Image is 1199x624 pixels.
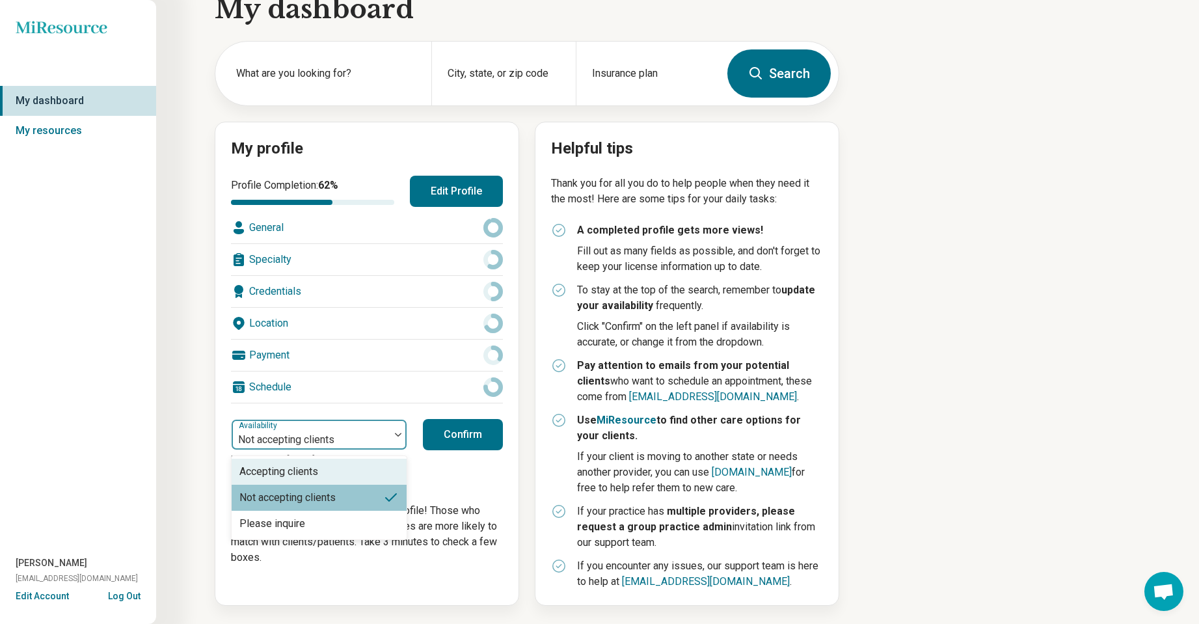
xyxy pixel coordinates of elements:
span: 62 % [318,179,338,191]
div: Schedule [231,372,503,403]
p: Last updated: [DATE] [231,453,407,467]
strong: A completed profile gets more views! [577,224,763,236]
p: If your practice has invitation link from our support team. [577,504,823,550]
div: Payment [231,340,503,371]
div: General [231,212,503,243]
strong: update your availability [577,284,815,312]
p: Fill out as many fields as possible, and don't forget to keep your license information up to date. [577,243,823,275]
button: Log Out [108,590,141,600]
button: Edit Profile [410,176,503,207]
div: Not accepting clients [239,490,336,506]
div: Profile Completion: [231,178,394,205]
button: Search [727,49,831,98]
p: To stay at the top of the search, remember to frequently. [577,282,823,314]
div: Specialty [231,244,503,275]
strong: Pay attention to emails from your potential clients [577,359,789,387]
h2: Helpful tips [551,138,823,160]
div: Credentials [231,276,503,307]
span: [EMAIL_ADDRESS][DOMAIN_NAME] [16,573,138,584]
p: who want to schedule an appointment, these come from . [577,358,823,405]
span: [PERSON_NAME] [16,556,87,570]
button: Edit Account [16,590,69,603]
h2: My profile [231,138,503,160]
strong: multiple providers, please request a group practice admin [577,505,795,533]
div: Accepting clients [239,464,318,480]
p: If you encounter any issues, our support team is here to help at . [577,558,823,590]
p: Thank you for all you do to help people when they need it the most! Here are some tips for your d... [551,176,823,207]
div: Please inquire [239,516,305,532]
a: [EMAIL_ADDRESS][DOMAIN_NAME] [622,575,790,588]
label: What are you looking for? [236,66,416,81]
button: Confirm [423,419,503,450]
strong: Use to find other care options for your clients. [577,414,801,442]
a: [EMAIL_ADDRESS][DOMAIN_NAME] [629,390,797,403]
div: Open chat [1144,572,1183,611]
p: If your client is moving to another state or needs another provider, you can use for free to help... [577,449,823,496]
label: Availability [239,421,280,430]
a: [DOMAIN_NAME] [712,466,792,478]
a: MiResource [597,414,656,426]
div: Location [231,308,503,339]
p: Click "Confirm" on the left panel if availability is accurate, or change it from the dropdown. [577,319,823,350]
